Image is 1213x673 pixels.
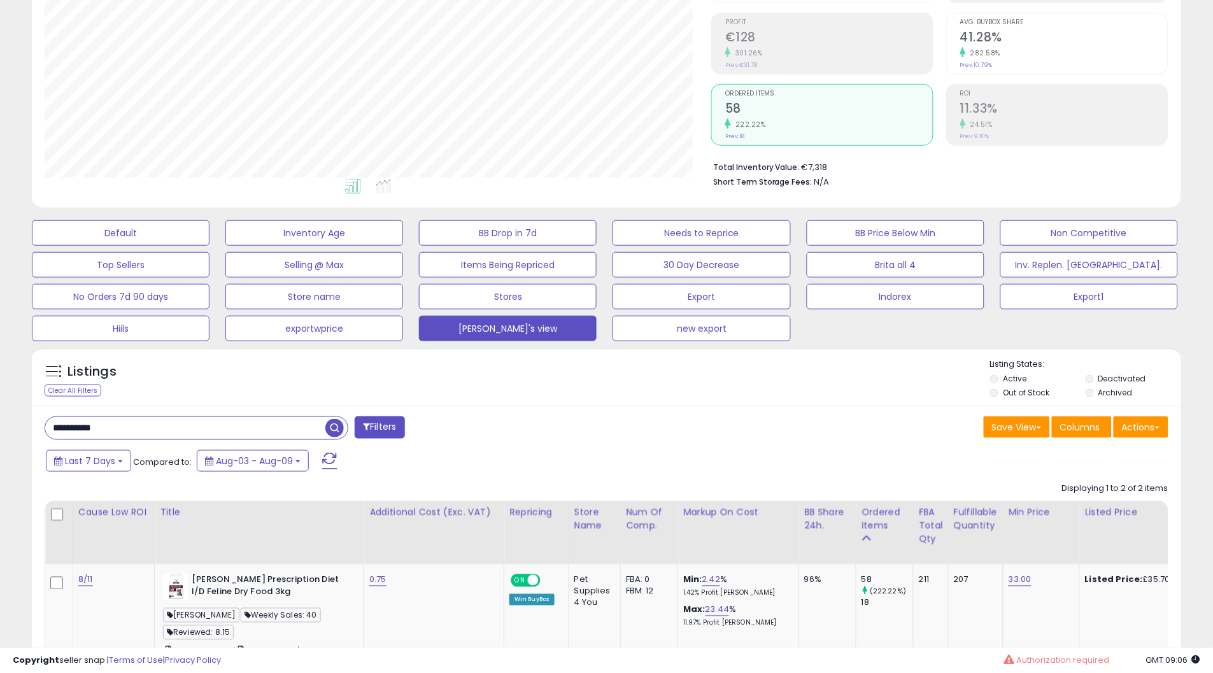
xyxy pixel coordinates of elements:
[725,101,933,118] h2: 58
[1003,373,1026,384] label: Active
[1009,574,1032,586] a: 33.00
[725,61,757,69] small: Prev: €31.78
[804,506,851,533] div: BB Share 24h.
[702,574,721,586] a: 2.42
[225,252,403,278] button: Selling @ Max
[369,574,387,586] a: 0.75
[73,501,154,565] th: CSV column name: cust_attr_5_Cause Low ROI
[197,450,309,472] button: Aug-03 - Aug-09
[512,576,528,586] span: ON
[225,220,403,246] button: Inventory Age
[419,220,597,246] button: BB Drop in 7d
[960,19,1168,26] span: Avg. Buybox Share
[966,48,1001,58] small: 282.58%
[960,30,1168,47] h2: 41.28%
[683,589,789,598] p: 1.42% Profit [PERSON_NAME]
[45,385,101,397] div: Clear All Filters
[355,416,404,439] button: Filters
[683,619,789,628] p: 11.97% Profit [PERSON_NAME]
[419,252,597,278] button: Items Being Repriced
[1085,574,1143,586] b: Listed Price:
[1098,373,1146,384] label: Deactivated
[954,506,998,533] div: Fulfillable Quantity
[419,316,597,341] button: [PERSON_NAME]'s view
[713,159,1159,174] li: €7,318
[369,506,499,520] div: Additional Cost (Exc. VAT)
[960,132,990,140] small: Prev: 9.10%
[683,604,789,628] div: %
[683,604,706,616] b: Max:
[804,574,846,586] div: 96%
[984,416,1050,438] button: Save View
[1000,220,1178,246] button: Non Competitive
[189,646,232,656] a: B0B452DZJJ
[216,455,293,467] span: Aug-03 - Aug-09
[46,450,131,472] button: Last 7 Days
[731,48,763,58] small: 301.26%
[613,316,790,341] button: new export
[1146,654,1200,666] span: 2025-08-17 09:06 GMT
[1003,387,1049,398] label: Out of Stock
[1085,574,1191,586] div: £35.70
[163,646,341,665] span: | SKU: U4-Hills-I/D-PILETINA-3kg-ZJJ
[419,284,597,309] button: Stores
[683,506,793,520] div: Markup on Cost
[990,358,1181,371] p: Listing States:
[1060,421,1100,434] span: Columns
[1000,284,1178,309] button: Export1
[1009,506,1074,520] div: Min Price
[509,506,564,520] div: Repricing
[1052,416,1112,438] button: Columns
[713,176,812,187] b: Short Term Storage Fees:
[919,506,943,546] div: FBA Total Qty
[613,284,790,309] button: Export
[960,90,1168,97] span: ROI
[683,574,789,598] div: %
[225,316,403,341] button: exportwprice
[731,120,766,129] small: 222.22%
[509,594,555,606] div: Win BuyBox
[862,597,913,609] div: 18
[539,576,559,586] span: OFF
[160,506,358,520] div: Title
[613,252,790,278] button: 30 Day Decrease
[725,132,744,140] small: Prev: 18
[225,284,403,309] button: Store name
[725,30,933,47] h2: €128
[807,252,984,278] button: Brita all 4
[13,655,221,667] div: seller snap | |
[1085,506,1195,520] div: Listed Price
[814,176,830,188] span: N/A
[725,19,933,26] span: Profit
[192,574,346,601] b: [PERSON_NAME] Prescription Diet I/D Feline Dry Food 3kg
[165,654,221,666] a: Privacy Policy
[1114,416,1168,438] button: Actions
[574,506,615,533] div: Store Name
[626,574,668,586] div: FBA: 0
[725,90,933,97] span: Ordered Items
[678,501,799,565] th: The percentage added to the cost of goods (COGS) that forms the calculator for Min & Max prices.
[32,316,209,341] button: Hiils
[862,506,908,533] div: Ordered Items
[13,654,59,666] strong: Copyright
[862,574,913,586] div: 58
[954,574,993,586] div: 207
[919,574,939,586] div: 211
[67,363,117,381] h5: Listings
[870,586,906,597] small: (222.22%)
[960,101,1168,118] h2: 11.33%
[1062,483,1168,495] div: Displaying 1 to 2 of 2 items
[163,625,234,640] span: Reviewed: 8.15
[807,284,984,309] button: Indorex
[1000,252,1178,278] button: Inv. Replen. [GEOGRAPHIC_DATA].
[78,506,149,520] div: Cause Low ROI
[574,574,611,609] div: Pet Supplies 4 You
[32,284,209,309] button: No Orders 7d 90 days
[163,608,239,623] span: [PERSON_NAME]
[241,608,321,623] span: Weekly Sales: 40
[163,574,188,600] img: 41nn7r3fraL._SL40_.jpg
[1098,387,1133,398] label: Archived
[626,506,672,533] div: Num of Comp.
[109,654,163,666] a: Terms of Use
[65,455,115,467] span: Last 7 Days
